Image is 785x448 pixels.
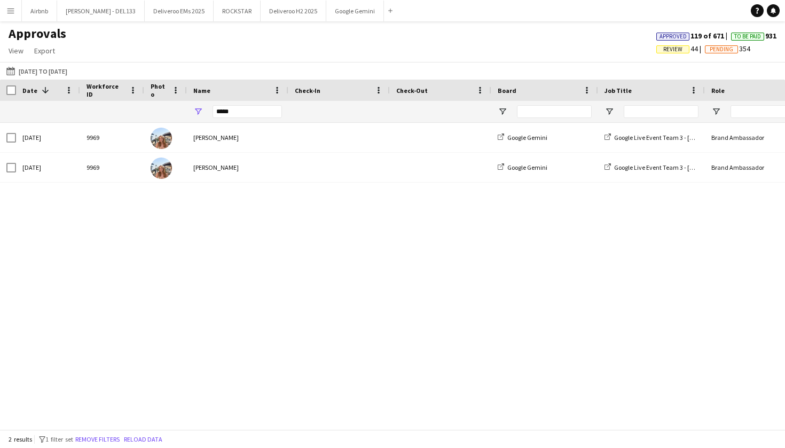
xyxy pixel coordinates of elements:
span: Google Live Event Team 3 - [GEOGRAPHIC_DATA] [614,163,746,171]
button: Deliveroo H2 2025 [261,1,326,21]
input: Job Title Filter Input [624,105,698,118]
span: Role [711,87,725,95]
img: Jess Steen [151,128,172,149]
span: Google Gemini [507,133,547,142]
button: Deliveroo EMs 2025 [145,1,214,21]
button: Google Gemini [326,1,384,21]
span: View [9,46,23,56]
img: Jess Steen [151,158,172,179]
a: Google Gemini [498,133,547,142]
button: Airbnb [22,1,57,21]
span: To Be Paid [734,33,761,40]
button: Open Filter Menu [605,107,614,116]
span: Export [34,46,55,56]
button: Open Filter Menu [711,107,721,116]
div: [DATE] [16,153,80,182]
span: Board [498,87,516,95]
button: Open Filter Menu [498,107,507,116]
button: Reload data [122,434,164,445]
span: Photo [151,82,168,98]
span: Workforce ID [87,82,125,98]
input: Board Filter Input [517,105,592,118]
span: Pending [710,46,733,53]
span: Check-In [295,87,320,95]
a: Export [30,44,59,58]
button: [PERSON_NAME] - DEL133 [57,1,145,21]
span: Check-Out [396,87,428,95]
span: Name [193,87,210,95]
span: Review [663,46,682,53]
span: Job Title [605,87,632,95]
span: 44 [656,44,705,53]
input: Name Filter Input [213,105,282,118]
span: Google Gemini [507,163,547,171]
a: Google Live Event Team 3 - [GEOGRAPHIC_DATA] [605,163,746,171]
button: ROCKSTAR [214,1,261,21]
div: [PERSON_NAME] [187,153,288,182]
button: [DATE] to [DATE] [4,65,69,77]
div: 9969 [80,123,144,152]
button: Open Filter Menu [193,107,203,116]
span: Date [22,87,37,95]
div: 9969 [80,153,144,182]
div: [DATE] [16,123,80,152]
button: Remove filters [73,434,122,445]
a: View [4,44,28,58]
a: Google Live Event Team 3 - [GEOGRAPHIC_DATA] [605,133,746,142]
div: [PERSON_NAME] [187,123,288,152]
a: Google Gemini [498,163,547,171]
span: Google Live Event Team 3 - [GEOGRAPHIC_DATA] [614,133,746,142]
span: 354 [705,44,750,53]
span: 931 [731,31,776,41]
span: 119 of 671 [656,31,731,41]
span: Approved [660,33,687,40]
span: 1 filter set [45,435,73,443]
